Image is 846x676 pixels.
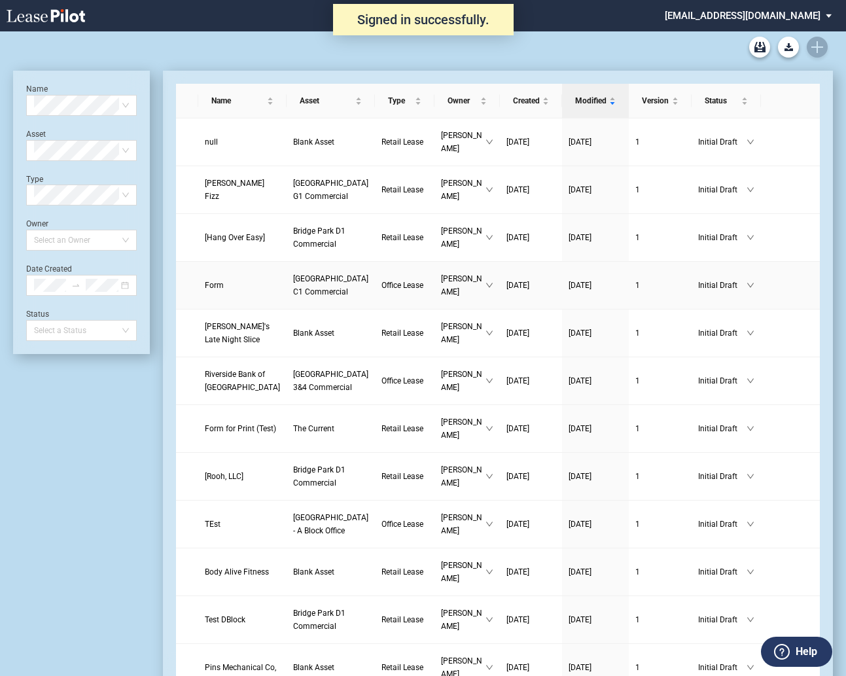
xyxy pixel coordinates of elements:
span: Retail Lease [381,615,423,624]
span: down [485,186,493,194]
span: down [485,234,493,241]
th: Status [692,84,761,118]
a: Body Alive Fitness [205,565,280,578]
a: [DATE] [569,470,622,483]
span: Blank Asset [293,329,334,338]
span: [DATE] [569,233,591,242]
a: [DATE] [506,135,555,149]
button: Download Blank Form [778,37,799,58]
a: Blank Asset [293,135,368,149]
span: 1 [635,137,640,147]
a: [DATE] [569,183,622,196]
a: [GEOGRAPHIC_DATA] G1 Commercial [293,177,368,203]
span: [DATE] [506,567,529,577]
a: 1 [635,231,685,244]
span: Retail Lease [381,472,423,481]
label: Status [26,310,49,319]
a: [DATE] [506,661,555,674]
span: Retail Lease [381,185,423,194]
a: Pins Mechanical Co, [205,661,280,674]
a: [PERSON_NAME]'s Late Night Slice [205,320,280,346]
a: Bridge Park D1 Commercial [293,607,368,633]
a: Office Lease [381,518,428,531]
span: down [485,138,493,146]
span: [PERSON_NAME] [441,272,486,298]
span: [DATE] [569,376,591,385]
a: Test DBlock [205,613,280,626]
a: Retail Lease [381,327,428,340]
a: [DATE] [506,374,555,387]
span: 1 [635,329,640,338]
span: Initial Draft [698,565,747,578]
th: Asset [287,84,375,118]
span: down [747,520,754,528]
span: Initial Draft [698,135,747,149]
span: null [205,137,218,147]
span: Blank Asset [293,137,334,147]
span: Bridge Park D1 Commercial [293,226,345,249]
span: [DATE] [506,376,529,385]
span: Bridge Park G1 Commercial [293,179,368,201]
span: 1 [635,615,640,624]
a: 1 [635,518,685,531]
span: down [485,281,493,289]
span: Owner [448,94,478,107]
span: down [485,329,493,337]
span: down [747,186,754,194]
span: down [485,425,493,433]
span: down [485,616,493,624]
md-menu: Download Blank Form List [774,37,803,58]
span: down [747,425,754,433]
a: Retail Lease [381,565,428,578]
span: [DATE] [506,520,529,529]
a: [GEOGRAPHIC_DATA] 3&4 Commercial [293,368,368,394]
a: [DATE] [569,327,622,340]
span: to [71,281,80,290]
span: down [485,664,493,671]
a: [DATE] [506,518,555,531]
a: The Current [293,422,368,435]
label: Asset [26,130,46,139]
a: [GEOGRAPHIC_DATA] - A Block Office [293,511,368,537]
span: Version [642,94,669,107]
a: [DATE] [569,135,622,149]
span: [PERSON_NAME] [441,416,486,442]
span: [DATE] [569,615,591,624]
span: [PERSON_NAME] [441,177,486,203]
span: 1 [635,376,640,385]
span: down [747,234,754,241]
label: Date Created [26,264,72,274]
span: Retail Lease [381,329,423,338]
th: Modified [562,84,629,118]
span: Initial Draft [698,231,747,244]
a: [DATE] [506,470,555,483]
a: [DATE] [569,565,622,578]
span: [PERSON_NAME] [441,463,486,489]
span: Retail Lease [381,233,423,242]
label: Owner [26,219,48,228]
span: swap-right [71,281,80,290]
span: down [485,520,493,528]
a: 1 [635,470,685,483]
span: Type [388,94,412,107]
span: [PERSON_NAME] [441,368,486,394]
a: Retail Lease [381,422,428,435]
a: [DATE] [569,231,622,244]
span: [DATE] [506,137,529,147]
span: Bridge Park D1 Commercial [293,609,345,631]
th: Version [629,84,692,118]
span: Initial Draft [698,327,747,340]
span: [DATE] [569,424,591,433]
a: Office Lease [381,279,428,292]
a: Form [205,279,280,292]
a: [DATE] [506,231,555,244]
span: [Hang Over Easy] [205,233,265,242]
a: Office Lease [381,374,428,387]
a: 1 [635,327,685,340]
span: down [485,472,493,480]
span: down [747,377,754,385]
a: Blank Asset [293,661,368,674]
a: 1 [635,565,685,578]
span: Status [705,94,739,107]
span: Form [205,281,224,290]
